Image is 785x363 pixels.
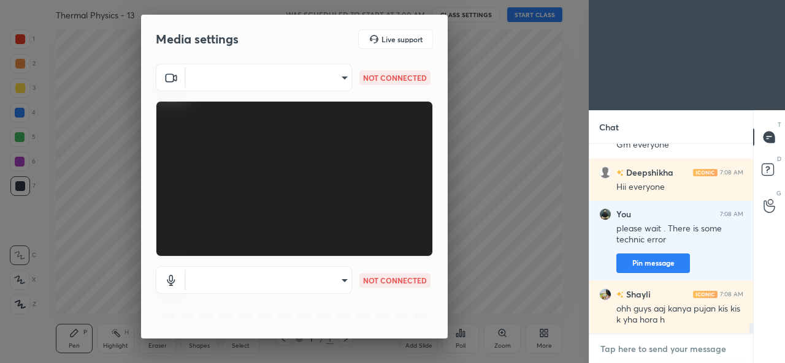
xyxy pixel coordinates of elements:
[720,211,743,218] div: 7:08 AM
[624,166,673,179] h6: Deepshikha
[381,36,423,43] h5: Live support
[616,223,743,246] div: please wait . There is some technic error
[720,291,743,298] div: 7:08 AM
[616,303,743,326] div: ohh guys aaj kanya pujan kis kis k yha hora h
[186,64,352,91] div: ​
[363,72,427,83] p: NOT CONNECTED
[616,170,624,176] img: no-rating-badge.077c3623.svg
[589,111,629,143] p: Chat
[693,169,718,176] img: iconic-light.a09c19a4.png
[156,31,239,47] h2: Media settings
[624,288,651,301] h6: Shayli
[616,253,690,273] button: Pin message
[616,209,631,220] h6: You
[363,275,427,286] p: NOT CONNECTED
[616,291,624,298] img: no-rating-badge.077c3623.svg
[616,139,743,151] div: Gm everyone
[777,154,781,163] p: D
[693,291,718,298] img: iconic-light.a09c19a4.png
[599,167,611,179] img: default.png
[186,266,352,294] div: ​
[589,144,753,334] div: grid
[599,208,611,220] img: f58ef1a84aa445e9980ccb22e346ce40.png
[616,181,743,193] div: Hii everyone
[776,189,781,198] p: G
[720,169,743,176] div: 7:08 AM
[599,288,611,301] img: 856fc3fbf4d94d1faae97bda6927aa86.jpg
[778,120,781,129] p: T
